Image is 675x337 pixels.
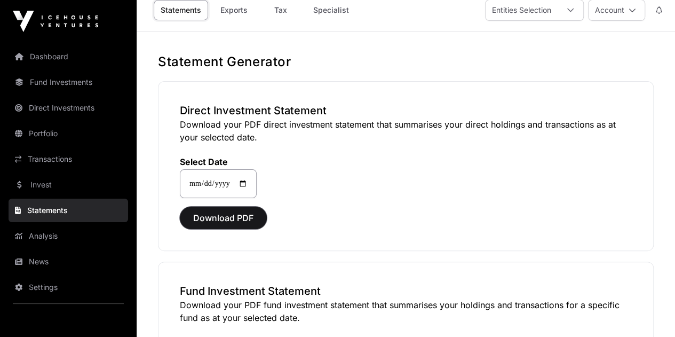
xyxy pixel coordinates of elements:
a: Portfolio [9,122,128,145]
span: Download PDF [193,211,253,224]
img: Icehouse Ventures Logo [13,11,98,32]
iframe: Chat Widget [622,286,675,337]
h3: Direct Investment Statement [180,103,632,118]
a: Download PDF [180,217,267,228]
a: Fund Investments [9,70,128,94]
h1: Statement Generator [158,53,654,70]
a: News [9,250,128,273]
a: Invest [9,173,128,197]
a: Direct Investments [9,96,128,120]
a: Statements [9,199,128,222]
a: Settings [9,276,128,299]
h3: Fund Investment Statement [180,284,632,299]
p: Download your PDF fund investment statement that summarises your holdings and transactions for a ... [180,299,632,324]
a: Dashboard [9,45,128,68]
button: Download PDF [180,207,267,229]
a: Transactions [9,147,128,171]
a: Analysis [9,224,128,248]
p: Download your PDF direct investment statement that summarises your direct holdings and transactio... [180,118,632,144]
label: Select Date [180,156,257,167]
